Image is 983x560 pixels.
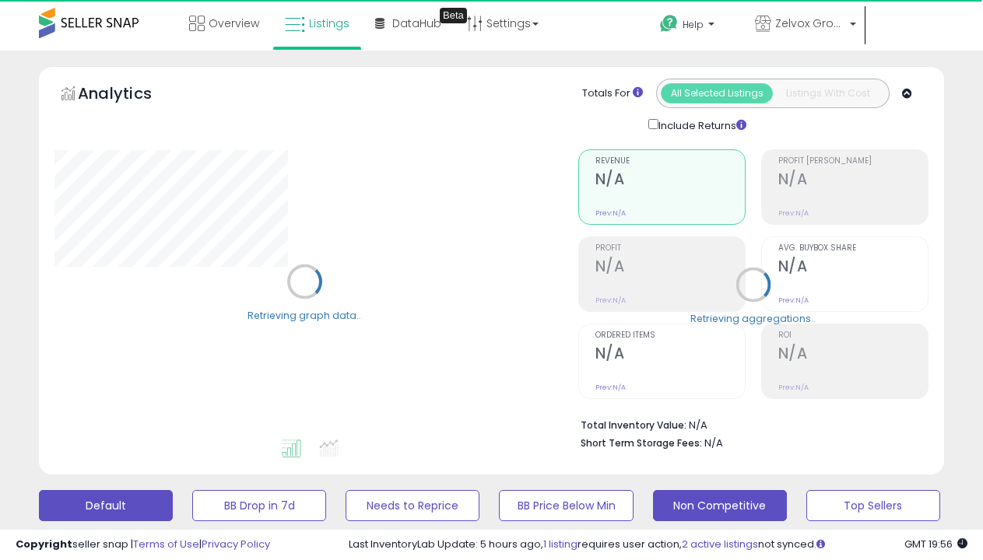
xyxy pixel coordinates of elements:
[543,537,578,551] a: 1 listing
[659,14,679,33] i: Get Help
[16,537,72,551] strong: Copyright
[209,16,259,31] span: Overview
[346,490,479,521] button: Needs to Reprice
[349,537,967,552] div: Last InventoryLab Update: 5 hours ago, requires user action, not synced.
[499,490,633,521] button: BB Price Below Min
[648,2,741,51] a: Help
[392,16,441,31] span: DataHub
[806,490,940,521] button: Top Sellers
[682,537,758,551] a: 2 active listings
[16,537,270,552] div: seller snap | |
[775,16,845,31] span: Zelvox Group LLC
[690,311,816,325] div: Retrieving aggregations..
[192,490,326,521] button: BB Drop in 7d
[133,537,199,551] a: Terms of Use
[772,83,884,103] button: Listings With Cost
[637,116,765,134] div: Include Returns
[653,490,787,521] button: Non Competitive
[248,308,361,322] div: Retrieving graph data..
[661,83,773,103] button: All Selected Listings
[39,490,173,521] button: Default
[683,18,704,31] span: Help
[309,16,349,31] span: Listings
[440,8,467,23] div: Tooltip anchor
[78,82,182,108] h5: Analytics
[582,86,643,101] div: Totals For
[904,537,967,551] span: 2025-10-12 19:56 GMT
[202,537,270,551] a: Privacy Policy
